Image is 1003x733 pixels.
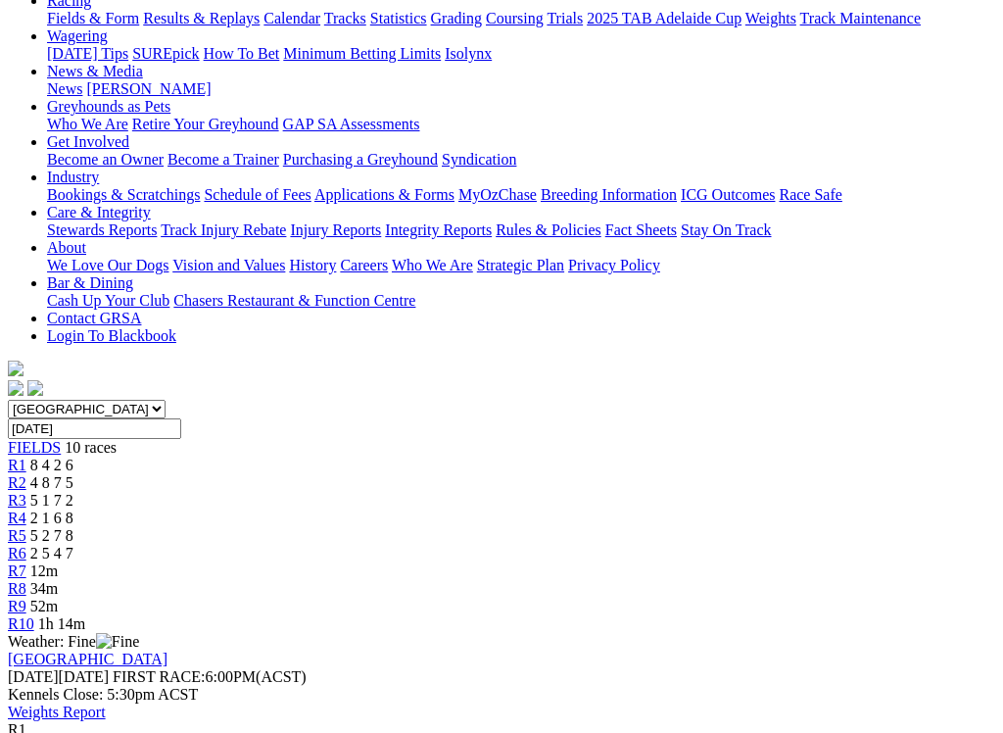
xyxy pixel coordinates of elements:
[47,274,133,291] a: Bar & Dining
[8,457,26,473] a: R1
[30,492,73,509] span: 5 1 7 2
[132,116,279,132] a: Retire Your Greyhound
[8,418,181,439] input: Select date
[8,439,61,456] a: FIELDS
[30,510,73,526] span: 2 1 6 8
[605,221,677,238] a: Fact Sheets
[8,686,995,704] div: Kennels Close: 5:30pm ACST
[283,151,438,168] a: Purchasing a Greyhound
[30,598,58,614] span: 52m
[314,186,454,203] a: Applications & Forms
[445,45,492,62] a: Isolynx
[47,292,995,310] div: Bar & Dining
[47,45,995,63] div: Wagering
[86,80,211,97] a: [PERSON_NAME]
[47,257,168,273] a: We Love Our Dogs
[38,615,85,632] span: 1h 14m
[290,221,381,238] a: Injury Reports
[30,562,58,579] span: 12m
[47,10,139,26] a: Fields & Form
[442,151,516,168] a: Syndication
[547,10,583,26] a: Trials
[47,239,86,256] a: About
[477,257,564,273] a: Strategic Plan
[779,186,841,203] a: Race Safe
[47,151,164,168] a: Become an Owner
[47,10,995,27] div: Racing
[8,380,24,396] img: facebook.svg
[340,257,388,273] a: Careers
[541,186,677,203] a: Breeding Information
[113,668,205,685] span: FIRST RACE:
[30,545,73,562] span: 2 5 4 7
[65,439,117,456] span: 10 races
[587,10,741,26] a: 2025 TAB Adelaide Cup
[289,257,336,273] a: History
[47,292,169,309] a: Cash Up Your Club
[745,10,796,26] a: Weights
[47,221,995,239] div: Care & Integrity
[47,186,200,203] a: Bookings & Scratchings
[47,169,99,185] a: Industry
[8,562,26,579] a: R7
[47,133,129,150] a: Get Involved
[161,221,286,238] a: Track Injury Rebate
[113,668,307,685] span: 6:00PM(ACST)
[47,80,82,97] a: News
[8,527,26,544] span: R5
[30,580,58,597] span: 34m
[8,704,106,720] a: Weights Report
[47,27,108,44] a: Wagering
[392,257,473,273] a: Who We Are
[324,10,366,26] a: Tracks
[568,257,660,273] a: Privacy Policy
[47,116,995,133] div: Greyhounds as Pets
[8,668,59,685] span: [DATE]
[47,98,170,115] a: Greyhounds as Pets
[173,292,415,309] a: Chasers Restaurant & Function Centre
[8,651,167,667] a: [GEOGRAPHIC_DATA]
[47,310,141,326] a: Contact GRSA
[47,80,995,98] div: News & Media
[8,474,26,491] a: R2
[204,186,310,203] a: Schedule of Fees
[8,492,26,509] a: R3
[132,45,199,62] a: SUREpick
[47,63,143,79] a: News & Media
[8,668,109,685] span: [DATE]
[681,186,775,203] a: ICG Outcomes
[486,10,544,26] a: Coursing
[30,457,73,473] span: 8 4 2 6
[30,527,73,544] span: 5 2 7 8
[8,598,26,614] a: R9
[172,257,285,273] a: Vision and Values
[47,327,176,344] a: Login To Blackbook
[8,615,34,632] span: R10
[458,186,537,203] a: MyOzChase
[8,361,24,376] img: logo-grsa-white.png
[8,545,26,562] a: R6
[681,221,771,238] a: Stay On Track
[47,257,995,274] div: About
[96,633,139,651] img: Fine
[283,116,420,132] a: GAP SA Assessments
[143,10,260,26] a: Results & Replays
[47,45,128,62] a: [DATE] Tips
[8,633,139,650] span: Weather: Fine
[370,10,427,26] a: Statistics
[385,221,492,238] a: Integrity Reports
[47,186,995,204] div: Industry
[8,510,26,526] a: R4
[204,45,280,62] a: How To Bet
[283,45,441,62] a: Minimum Betting Limits
[47,116,128,132] a: Who We Are
[8,580,26,597] a: R8
[47,204,151,220] a: Care & Integrity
